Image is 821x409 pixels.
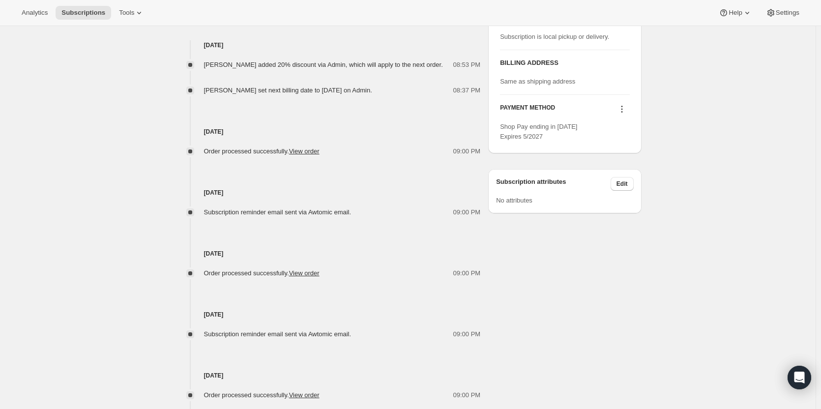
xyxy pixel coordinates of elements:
[175,127,481,137] h4: [DATE]
[204,391,320,399] span: Order processed successfully.
[453,329,481,339] span: 09:00 PM
[500,58,629,68] h3: BILLING ADDRESS
[289,269,320,277] a: View order
[204,269,320,277] span: Order processed successfully.
[204,330,352,338] span: Subscription reminder email sent via Awtomic email.
[204,87,372,94] span: [PERSON_NAME] set next billing date to [DATE] on Admin.
[289,147,320,155] a: View order
[113,6,150,20] button: Tools
[453,86,481,95] span: 08:37 PM
[616,180,628,188] span: Edit
[175,249,481,259] h4: [DATE]
[500,78,575,85] span: Same as shipping address
[204,147,320,155] span: Order processed successfully.
[61,9,105,17] span: Subscriptions
[175,371,481,380] h4: [DATE]
[496,177,611,191] h3: Subscription attributes
[175,188,481,198] h4: [DATE]
[496,197,532,204] span: No attributes
[453,146,481,156] span: 09:00 PM
[56,6,111,20] button: Subscriptions
[500,104,555,117] h3: PAYMENT METHOD
[500,123,577,140] span: Shop Pay ending in [DATE] Expires 5/2027
[175,310,481,320] h4: [DATE]
[22,9,48,17] span: Analytics
[16,6,54,20] button: Analytics
[611,177,634,191] button: Edit
[713,6,758,20] button: Help
[729,9,742,17] span: Help
[453,60,481,70] span: 08:53 PM
[776,9,799,17] span: Settings
[788,366,811,389] div: Open Intercom Messenger
[204,208,352,216] span: Subscription reminder email sent via Awtomic email.
[453,268,481,278] span: 09:00 PM
[453,390,481,400] span: 09:00 PM
[500,33,609,40] span: Subscription is local pickup or delivery.
[453,207,481,217] span: 09:00 PM
[289,391,320,399] a: View order
[175,40,481,50] h4: [DATE]
[119,9,134,17] span: Tools
[204,61,443,68] span: [PERSON_NAME] added 20% discount via Admin, which will apply to the next order.
[760,6,805,20] button: Settings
